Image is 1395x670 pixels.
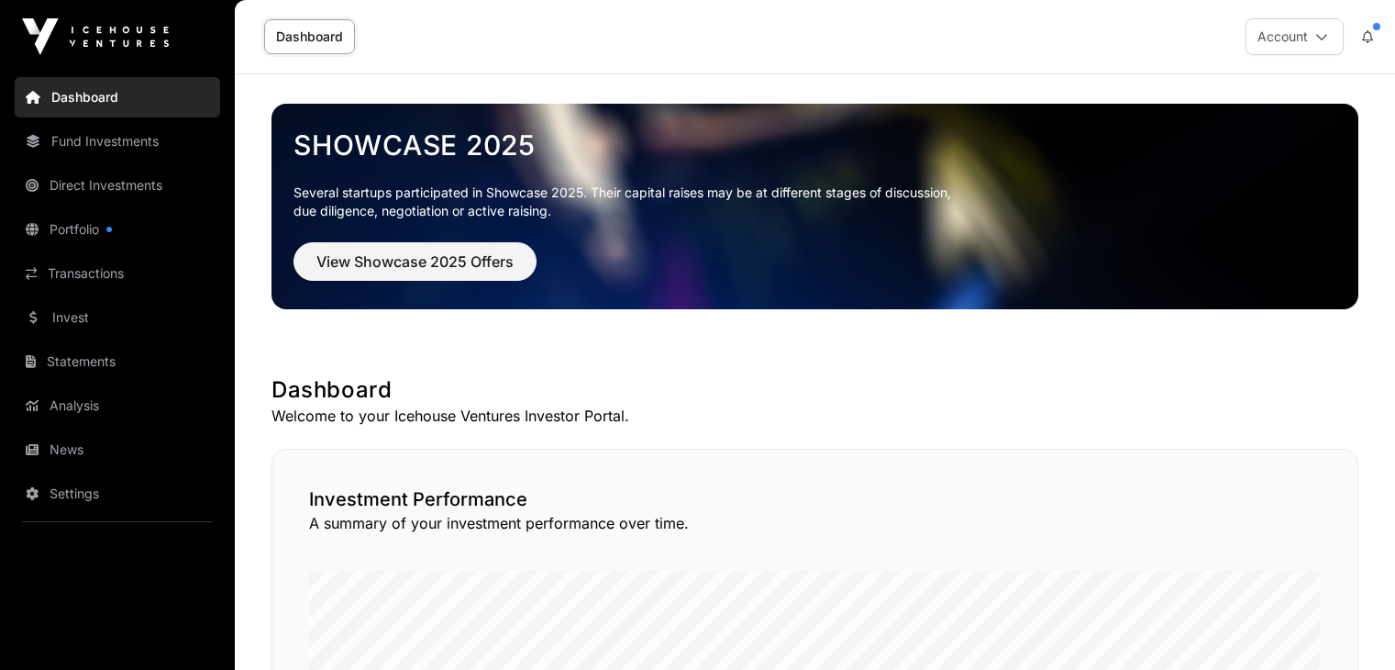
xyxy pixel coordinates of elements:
[293,184,1336,220] p: Several startups participated in Showcase 2025. Their capital raises may be at different stages o...
[293,128,1336,162] a: Showcase 2025
[15,430,220,470] a: News
[15,165,220,206] a: Direct Investments
[264,19,355,54] a: Dashboard
[22,18,169,55] img: Icehouse Ventures Logo
[15,121,220,162] a: Fund Investments
[293,242,537,281] button: View Showcase 2025 Offers
[15,77,220,117] a: Dashboard
[271,405,1358,427] p: Welcome to your Icehouse Ventures Investor Portal.
[271,375,1358,405] h1: Dashboard
[309,486,1321,512] h2: Investment Performance
[271,104,1358,309] img: Showcase 2025
[309,512,1321,534] p: A summary of your investment performance over time.
[293,261,537,279] a: View Showcase 2025 Offers
[316,251,514,273] span: View Showcase 2025 Offers
[15,297,220,338] a: Invest
[15,474,220,514] a: Settings
[15,341,220,382] a: Statements
[15,253,220,294] a: Transactions
[1246,18,1344,55] button: Account
[15,385,220,426] a: Analysis
[15,209,220,250] a: Portfolio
